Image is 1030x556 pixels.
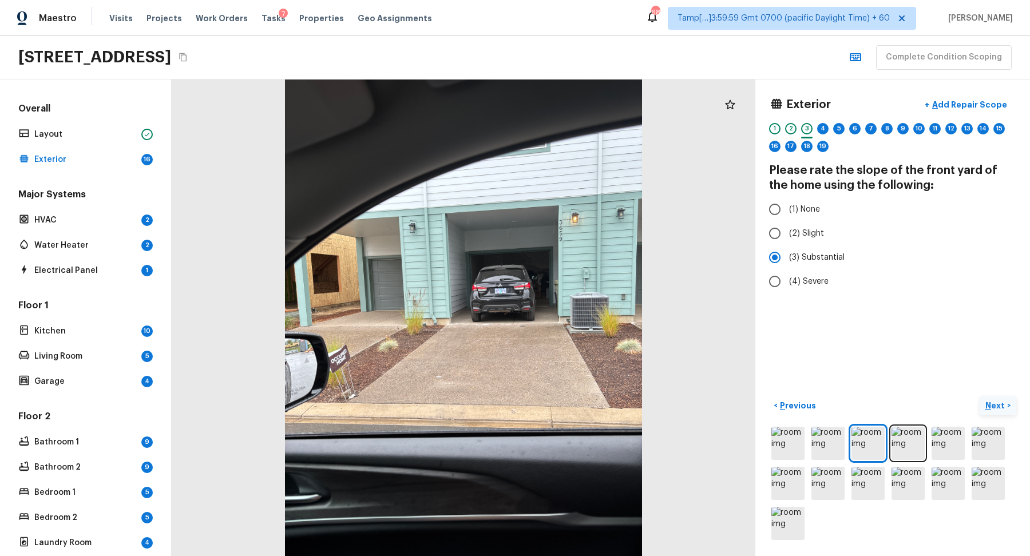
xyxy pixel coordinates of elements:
[771,507,805,540] img: room img
[34,462,137,473] p: Bathroom 2
[769,163,1016,193] h4: Please rate the slope of the front yard of the home using the following:
[678,13,890,24] span: Tamp[…]3:59:59 Gmt 0700 (pacific Daylight Time) + 60
[16,410,155,425] h5: Floor 2
[358,13,432,24] span: Geo Assignments
[771,427,805,460] img: room img
[771,467,805,500] img: room img
[929,123,941,134] div: 11
[34,325,137,337] p: Kitchen
[913,123,925,134] div: 10
[34,240,137,251] p: Water Heater
[786,97,831,112] h4: Exterior
[789,204,820,215] span: (1) None
[769,141,781,152] div: 16
[769,396,821,415] button: <Previous
[16,188,155,203] h5: Major Systems
[34,376,137,387] p: Garage
[785,123,797,134] div: 2
[865,123,877,134] div: 7
[769,123,781,134] div: 1
[945,123,957,134] div: 12
[833,123,845,134] div: 5
[785,141,797,152] div: 17
[34,512,137,523] p: Bedroom 2
[651,7,659,18] div: 689
[944,13,1013,24] span: [PERSON_NAME]
[34,129,137,140] p: Layout
[16,299,155,314] h5: Floor 1
[141,537,153,549] div: 4
[262,14,286,22] span: Tasks
[39,13,77,24] span: Maestro
[34,487,137,498] p: Bedroom 1
[141,265,153,276] div: 1
[34,436,137,448] p: Bathroom 1
[141,240,153,251] div: 2
[892,467,925,500] img: room img
[930,99,1007,110] p: Add Repair Scope
[851,427,885,460] img: room img
[881,123,893,134] div: 8
[961,123,973,134] div: 13
[985,400,1007,411] p: Next
[789,276,829,287] span: (4) Severe
[789,252,845,263] span: (3) Substantial
[789,228,824,239] span: (2) Slight
[972,427,1005,460] img: room img
[141,436,153,448] div: 9
[141,351,153,362] div: 5
[817,141,829,152] div: 19
[16,102,155,117] h5: Overall
[811,427,845,460] img: room img
[34,154,137,165] p: Exterior
[932,427,965,460] img: room img
[176,50,191,65] button: Copy Address
[811,467,845,500] img: room img
[897,123,909,134] div: 9
[299,13,344,24] span: Properties
[34,265,137,276] p: Electrical Panel
[916,93,1016,117] button: +Add Repair Scope
[778,400,816,411] p: Previous
[892,427,925,460] img: room img
[141,215,153,226] div: 2
[801,141,813,152] div: 18
[141,512,153,523] div: 5
[141,154,153,165] div: 16
[801,123,813,134] div: 3
[146,13,182,24] span: Projects
[993,123,1005,134] div: 15
[34,351,137,362] p: Living Room
[817,123,829,134] div: 4
[34,537,137,549] p: Laundry Room
[980,396,1016,415] button: Next>
[849,123,861,134] div: 6
[141,462,153,473] div: 9
[279,9,288,20] div: 7
[977,123,989,134] div: 14
[972,467,1005,500] img: room img
[141,487,153,498] div: 5
[141,325,153,337] div: 10
[141,376,153,387] div: 4
[18,47,171,67] h2: [STREET_ADDRESS]
[34,215,137,226] p: HVAC
[109,13,133,24] span: Visits
[851,467,885,500] img: room img
[196,13,248,24] span: Work Orders
[932,467,965,500] img: room img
